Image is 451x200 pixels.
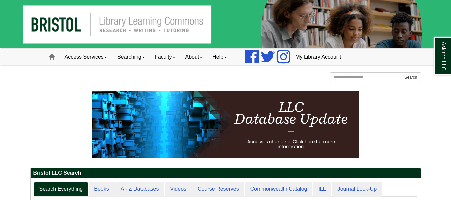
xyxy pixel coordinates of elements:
a: Help [207,49,232,65]
a: Videos [165,182,192,197]
h2: Bristol LLC Search [31,168,421,178]
a: Books [89,182,114,197]
a: Searching [112,49,150,65]
a: My Library Account [290,49,346,65]
a: Search Everything [34,182,88,197]
a: Commonwealth Catalog [245,182,313,197]
a: Course Reserves [192,182,244,197]
a: Journal Look-Up [332,182,382,197]
a: A - Z Databases [115,182,164,197]
button: Search [401,72,421,82]
a: Faculty [150,49,180,65]
a: Access Services [60,49,112,65]
a: ILL [313,182,331,197]
img: HTML tutorial [92,91,359,158]
a: About [180,49,208,65]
